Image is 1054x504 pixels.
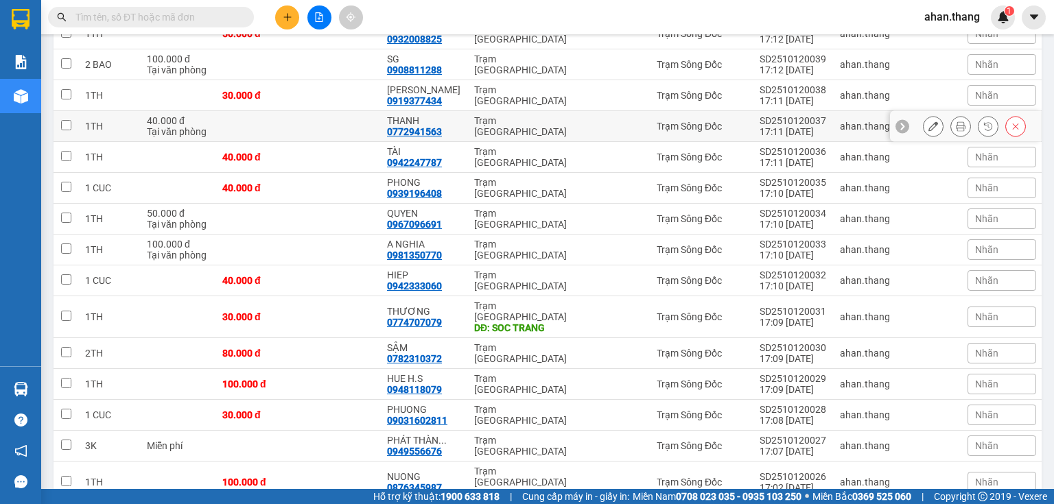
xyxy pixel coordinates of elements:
[760,177,826,188] div: SD2510120035
[760,188,826,199] div: 17:10 [DATE]
[387,471,460,482] div: NUONG
[373,489,500,504] span: Hỗ trợ kỹ thuật:
[760,126,826,137] div: 17:11 [DATE]
[975,311,998,322] span: Nhãn
[14,382,28,396] img: warehouse-icon
[760,269,826,280] div: SD2510120032
[85,213,133,224] div: 1TH
[474,239,567,261] div: Trạm [GEOGRAPHIC_DATA]
[975,244,998,255] span: Nhãn
[387,384,442,395] div: 0948118079
[840,311,890,322] div: ahan.thang
[346,12,355,22] span: aim
[85,409,133,420] div: 1 CUC
[760,415,826,426] div: 17:08 [DATE]
[283,12,292,22] span: plus
[147,250,209,261] div: Tại văn phòng
[85,121,133,132] div: 1TH
[57,12,67,22] span: search
[387,146,460,157] div: TÀI
[147,115,209,126] div: 40.000 đ
[474,177,567,199] div: Trạm [GEOGRAPHIC_DATA]
[840,244,890,255] div: ahan.thang
[438,435,447,446] span: ...
[387,435,460,446] div: PHÁT THÀNH CÔNG
[913,8,991,25] span: ahan.thang
[75,10,237,25] input: Tìm tên, số ĐT hoặc mã đơn
[275,5,299,29] button: plus
[805,494,809,499] span: ⚪️
[85,244,133,255] div: 1TH
[12,9,30,29] img: logo-vxr
[85,440,133,451] div: 3K
[474,466,567,488] div: Trạm [GEOGRAPHIC_DATA]
[997,11,1009,23] img: icon-new-feature
[147,219,209,230] div: Tại văn phòng
[222,90,291,101] div: 30.000 đ
[387,157,442,168] div: 0942247787
[840,379,890,389] div: ahan.thang
[760,53,826,64] div: SD2510120039
[222,477,291,488] div: 100.000 đ
[840,152,890,163] div: ahan.thang
[657,477,746,488] div: Trạm Sông Đốc
[840,90,890,101] div: ahan.thang
[1022,5,1046,29] button: caret-down
[85,348,133,359] div: 2TH
[760,373,826,384] div: SD2510120029
[657,244,746,255] div: Trạm Sông Đốc
[222,379,291,389] div: 100.000 đ
[474,84,567,106] div: Trạm [GEOGRAPHIC_DATA]
[975,275,998,286] span: Nhãn
[474,115,567,137] div: Trạm [GEOGRAPHIC_DATA]
[760,384,826,395] div: 17:09 [DATE]
[474,488,567,499] div: DĐ: AN LAC
[147,440,209,451] div: Miễn phí
[840,121,890,132] div: ahan.thang
[760,446,826,457] div: 17:07 [DATE]
[760,64,826,75] div: 17:12 [DATE]
[474,269,567,291] div: Trạm [GEOGRAPHIC_DATA]
[922,489,924,504] span: |
[147,208,209,219] div: 50.000 đ
[387,342,460,353] div: SẬM
[474,300,567,322] div: Trạm [GEOGRAPHIC_DATA]
[840,409,890,420] div: ahan.thang
[760,404,826,415] div: SD2510120028
[923,116,944,136] div: Sửa đơn hàng
[474,435,567,457] div: Trạm [GEOGRAPHIC_DATA]
[387,280,442,291] div: 0942333060
[760,157,826,168] div: 17:11 [DATE]
[147,239,209,250] div: 100.000 đ
[975,152,998,163] span: Nhãn
[657,440,746,451] div: Trạm Sông Đốc
[657,311,746,322] div: Trạm Sông Đốc
[222,311,291,322] div: 30.000 đ
[657,152,746,163] div: Trạm Sông Đốc
[840,477,890,488] div: ahan.thang
[657,275,746,286] div: Trạm Sông Đốc
[975,90,998,101] span: Nhãn
[840,440,890,451] div: ahan.thang
[474,53,567,75] div: Trạm [GEOGRAPHIC_DATA]
[474,342,567,364] div: Trạm [GEOGRAPHIC_DATA]
[760,482,826,493] div: 17:02 [DATE]
[760,95,826,106] div: 17:11 [DATE]
[760,208,826,219] div: SD2510120034
[387,84,460,95] div: CHU TUAN
[387,34,442,45] div: 0932008825
[840,348,890,359] div: ahan.thang
[387,95,442,106] div: 0919377434
[975,182,998,193] span: Nhãn
[975,409,998,420] span: Nhãn
[760,34,826,45] div: 17:12 [DATE]
[657,409,746,420] div: Trạm Sông Đốc
[147,53,209,64] div: 100.000 đ
[840,213,890,224] div: ahan.thang
[840,59,890,70] div: ahan.thang
[676,491,801,502] strong: 0708 023 035 - 0935 103 250
[387,482,442,493] div: 0876345987
[147,64,209,75] div: Tại văn phòng
[510,489,512,504] span: |
[85,152,133,163] div: 1TH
